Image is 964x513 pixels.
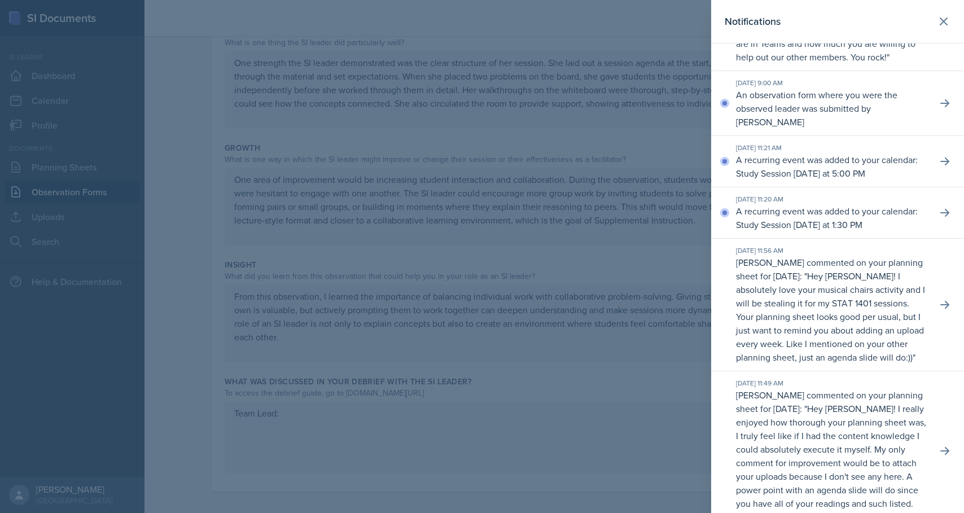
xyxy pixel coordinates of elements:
[736,143,928,153] div: [DATE] 11:21 AM
[736,153,928,180] p: A recurring event was added to your calendar: Study Session [DATE] at 5:00 PM
[736,378,928,388] div: [DATE] 11:49 AM
[736,245,928,256] div: [DATE] 11:56 AM
[736,194,928,204] div: [DATE] 11:20 AM
[736,270,925,363] p: Hey [PERSON_NAME]! I absolutely love your musical chairs activity and I will be stealing it for m...
[736,204,928,231] p: A recurring event was added to your calendar: Study Session [DATE] at 1:30 PM
[736,88,928,129] p: An observation form where you were the observed leader was submitted by [PERSON_NAME]
[725,14,781,29] h2: Notifications
[736,78,928,88] div: [DATE] 9:00 AM
[736,256,928,364] p: [PERSON_NAME] commented on your planning sheet for [DATE]: " "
